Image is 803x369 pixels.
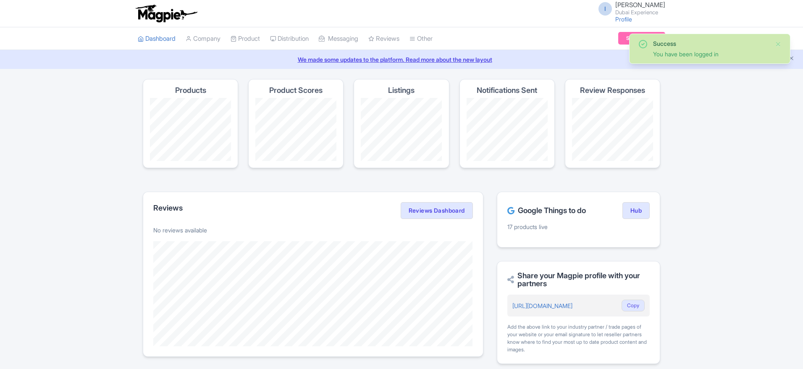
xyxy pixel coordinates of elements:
h2: Reviews [153,204,183,212]
span: I [598,2,612,16]
h4: Product Scores [269,86,323,95]
div: Success [653,39,768,48]
a: Profile [615,16,632,23]
div: Add the above link to your industry partner / trade pages of your website or your email signature... [507,323,650,353]
a: Subscription [618,32,665,45]
a: Hub [622,202,650,219]
button: Copy [622,300,645,311]
a: Company [186,27,220,50]
a: Other [409,27,433,50]
a: [URL][DOMAIN_NAME] [512,302,572,309]
button: Close [775,39,782,49]
span: [PERSON_NAME] [615,1,665,9]
p: 17 products live [507,222,650,231]
img: logo-ab69f6fb50320c5b225c76a69d11143b.png [134,4,199,23]
h4: Listings [388,86,415,95]
p: No reviews available [153,226,473,235]
a: We made some updates to the platform. Read more about the new layout [5,55,798,64]
div: You have been logged in [653,50,768,58]
button: Close announcement [788,54,795,64]
h2: Google Things to do [507,206,586,215]
a: Messaging [319,27,358,50]
h2: Share your Magpie profile with your partners [507,271,650,288]
small: Dubai Experience [615,10,665,15]
h4: Notifications Sent [477,86,537,95]
h4: Products [175,86,206,95]
a: Reviews Dashboard [401,202,473,219]
h4: Review Responses [580,86,645,95]
a: Product [231,27,260,50]
a: I [PERSON_NAME] Dubai Experience [593,2,665,15]
a: Dashboard [138,27,176,50]
a: Reviews [368,27,399,50]
a: Distribution [270,27,309,50]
